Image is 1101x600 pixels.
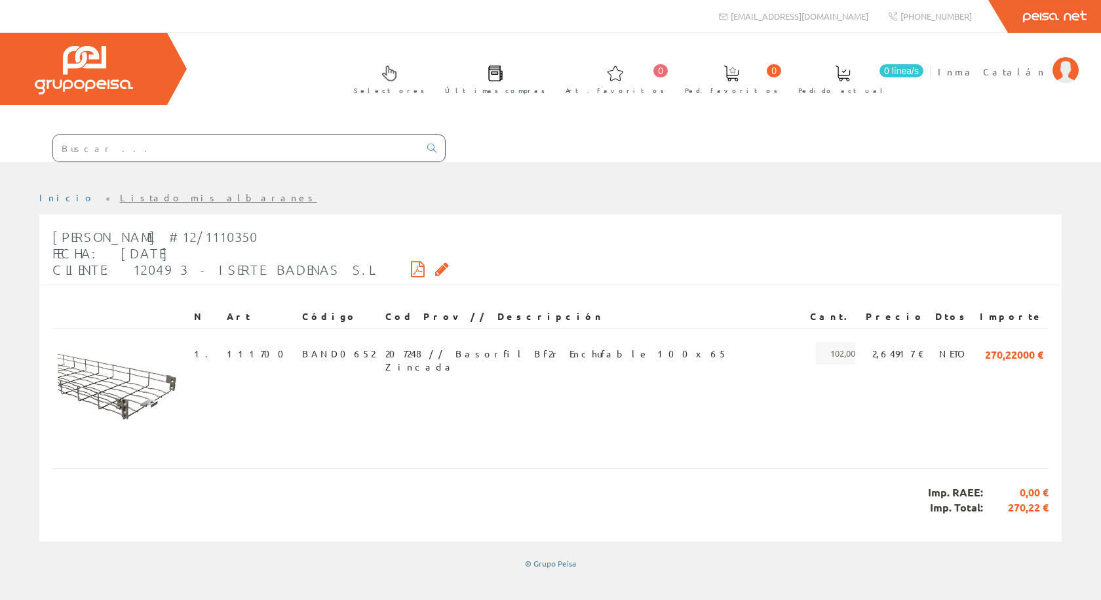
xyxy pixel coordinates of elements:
[297,305,380,329] th: Código
[385,342,800,365] span: 207248 // Basorfil Bf2r Enchufable 100x65 Zincada
[938,54,1079,67] a: Inma Catalán
[985,342,1043,365] span: 270,22000 €
[938,65,1046,78] span: Inma Catalán
[39,191,95,203] a: Inicio
[380,305,805,329] th: Cod Prov // Descripción
[685,84,778,97] span: Ped. favoritos
[52,229,379,277] span: [PERSON_NAME] #12/1110350 Fecha: [DATE] Cliente: 120493 - ISERTE BADENAS S.L.
[341,54,431,102] a: Selectores
[860,305,930,329] th: Precio
[816,342,855,365] span: 102,00
[983,500,1049,515] span: 270,22 €
[189,305,222,329] th: N
[411,264,425,273] i: Descargar PDF
[222,305,297,329] th: Art
[939,342,969,365] span: NETO
[930,305,975,329] th: Dtos
[194,342,216,365] span: 1
[872,342,925,365] span: 2,64917 €
[879,64,923,77] span: 0 línea/s
[58,342,183,437] img: Foto artículo (192x144)
[445,84,545,97] span: Últimas compras
[435,264,449,273] i: Solicitar por email copia firmada
[900,10,972,22] span: [PHONE_NUMBER]
[432,54,552,102] a: Últimas compras
[53,135,419,161] input: Buscar ...
[653,64,668,77] span: 0
[975,305,1049,329] th: Importe
[798,84,887,97] span: Pedido actual
[120,191,317,203] a: Listado mis albaranes
[227,342,292,365] span: 111700
[566,84,665,97] span: Art. favoritos
[805,305,860,329] th: Cant.
[302,342,375,365] span: BAND0652
[767,64,781,77] span: 0
[52,468,1049,532] div: Imp. RAEE: Imp. Total:
[983,485,1049,500] span: 0,00 €
[354,84,425,97] span: Selectores
[35,46,133,94] img: Grupo Peisa
[205,348,216,359] a: .
[39,558,1062,569] div: © Grupo Peisa
[731,10,868,22] span: [EMAIL_ADDRESS][DOMAIN_NAME]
